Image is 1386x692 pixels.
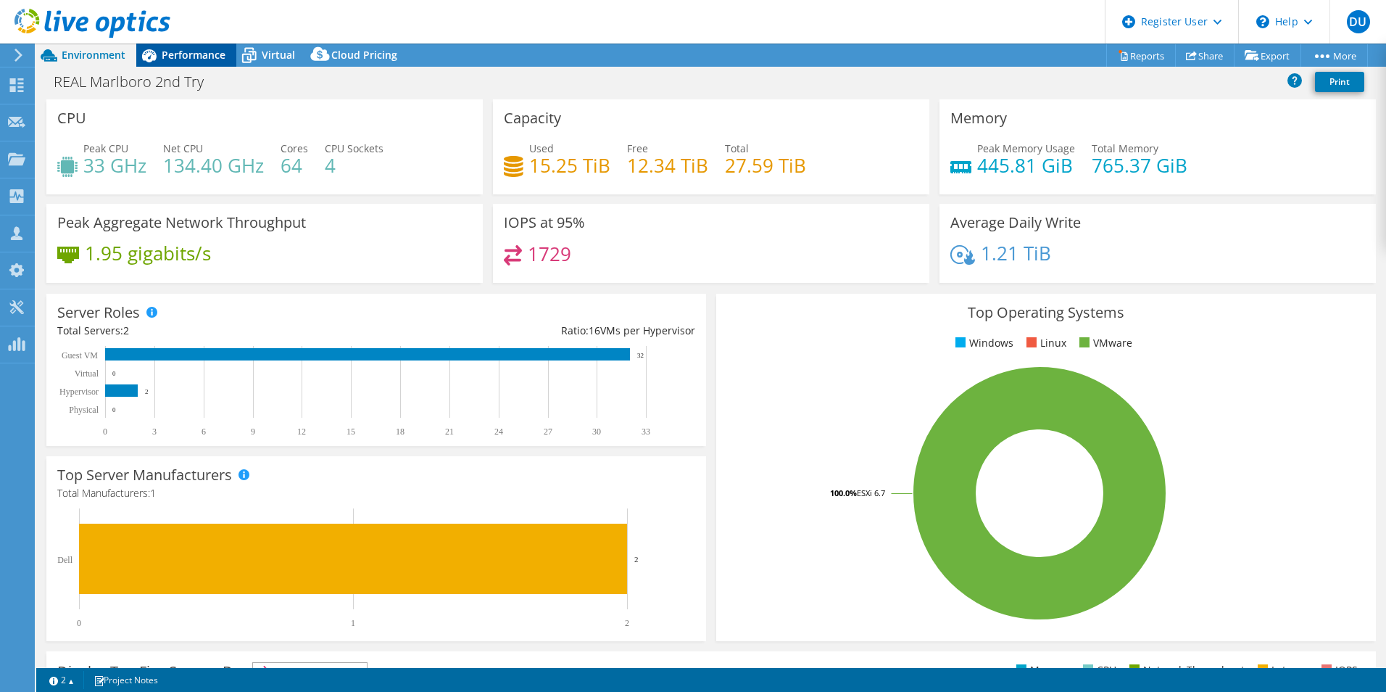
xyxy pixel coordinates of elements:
[494,427,503,437] text: 24
[1254,662,1308,678] li: Latency
[396,427,404,437] text: 18
[69,405,99,415] text: Physical
[57,305,140,321] h3: Server Roles
[1126,662,1245,678] li: Network Throughput
[62,350,98,361] text: Guest VM
[85,245,211,261] h4: 1.95 gigabits/s
[57,110,86,126] h3: CPU
[281,157,308,173] h4: 64
[281,141,308,155] span: Cores
[1076,335,1132,351] li: VMware
[83,141,128,155] span: Peak CPU
[83,671,168,689] a: Project Notes
[727,305,1365,321] h3: Top Operating Systems
[857,487,885,498] tspan: ESXi 6.7
[145,388,149,395] text: 2
[39,671,84,689] a: 2
[544,427,552,437] text: 27
[725,141,749,155] span: Total
[1013,662,1070,678] li: Memory
[112,370,116,377] text: 0
[1318,662,1358,678] li: IOPS
[977,157,1075,173] h4: 445.81 GiB
[1256,15,1269,28] svg: \n
[202,427,206,437] text: 6
[351,618,355,628] text: 1
[504,215,585,231] h3: IOPS at 95%
[977,141,1075,155] span: Peak Memory Usage
[627,141,648,155] span: Free
[57,555,72,565] text: Dell
[1315,72,1364,92] a: Print
[1300,44,1368,67] a: More
[1234,44,1301,67] a: Export
[152,427,157,437] text: 3
[325,157,383,173] h4: 4
[627,157,708,173] h4: 12.34 TiB
[952,335,1013,351] li: Windows
[529,157,610,173] h4: 15.25 TiB
[625,618,629,628] text: 2
[1175,44,1234,67] a: Share
[57,215,306,231] h3: Peak Aggregate Network Throughput
[47,74,226,90] h1: REAL Marlboro 2nd Try
[1347,10,1370,33] span: DU
[642,427,650,437] text: 33
[1092,157,1187,173] h4: 765.37 GiB
[75,368,99,379] text: Virtual
[445,427,454,437] text: 21
[59,387,99,397] text: Hypervisor
[57,467,232,483] h3: Top Server Manufacturers
[1106,44,1176,67] a: Reports
[346,427,355,437] text: 15
[83,157,146,173] h4: 33 GHz
[262,48,295,62] span: Virtual
[950,110,1007,126] h3: Memory
[1092,141,1158,155] span: Total Memory
[981,245,1051,261] h4: 1.21 TiB
[504,110,561,126] h3: Capacity
[950,215,1081,231] h3: Average Daily Write
[1079,662,1116,678] li: CPU
[297,427,306,437] text: 12
[123,324,129,337] span: 2
[150,486,156,500] span: 1
[163,157,264,173] h4: 134.40 GHz
[112,406,116,413] text: 0
[57,323,376,339] div: Total Servers:
[592,427,601,437] text: 30
[529,141,554,155] span: Used
[163,141,203,155] span: Net CPU
[830,487,857,498] tspan: 100.0%
[57,485,695,501] h4: Total Manufacturers:
[528,246,571,262] h4: 1729
[77,618,81,628] text: 0
[251,427,255,437] text: 9
[62,48,125,62] span: Environment
[331,48,397,62] span: Cloud Pricing
[637,352,644,359] text: 32
[589,324,600,337] span: 16
[634,555,639,564] text: 2
[253,663,367,680] span: IOPS
[376,323,695,339] div: Ratio: VMs per Hypervisor
[103,427,107,437] text: 0
[325,141,383,155] span: CPU Sockets
[1023,335,1066,351] li: Linux
[725,157,806,173] h4: 27.59 TiB
[162,48,225,62] span: Performance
